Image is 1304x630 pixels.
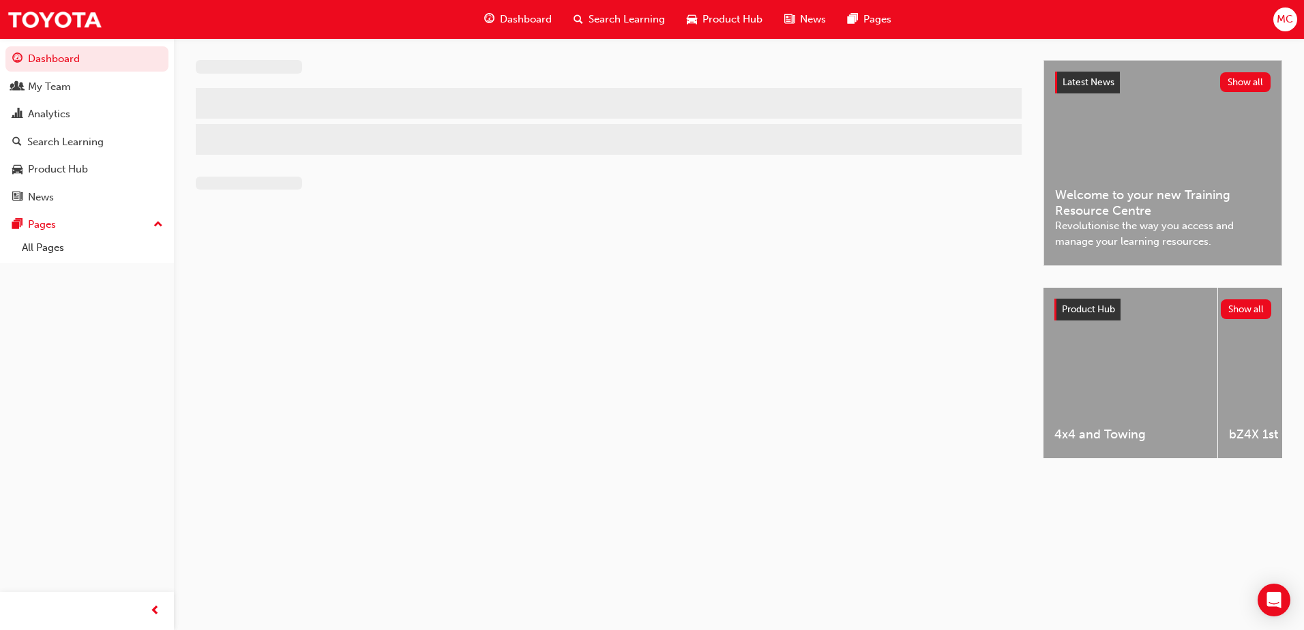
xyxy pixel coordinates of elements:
[1054,299,1271,320] a: Product HubShow all
[1063,76,1114,88] span: Latest News
[28,79,71,95] div: My Team
[16,237,168,258] a: All Pages
[5,157,168,182] a: Product Hub
[1043,60,1282,266] a: Latest NewsShow allWelcome to your new Training Resource CentreRevolutionise the way you access a...
[12,192,23,204] span: news-icon
[1277,12,1293,27] span: MC
[563,5,676,33] a: search-iconSearch Learning
[12,136,22,149] span: search-icon
[784,11,795,28] span: news-icon
[12,108,23,121] span: chart-icon
[5,46,168,72] a: Dashboard
[589,12,665,27] span: Search Learning
[484,11,494,28] span: guage-icon
[28,217,56,232] div: Pages
[28,162,88,177] div: Product Hub
[800,12,826,27] span: News
[1055,72,1271,93] a: Latest NewsShow all
[1043,288,1217,458] a: 4x4 and Towing
[1055,187,1271,218] span: Welcome to your new Training Resource Centre
[7,4,102,35] img: Trak
[773,5,837,33] a: news-iconNews
[5,102,168,127] a: Analytics
[676,5,773,33] a: car-iconProduct Hub
[12,219,23,231] span: pages-icon
[837,5,902,33] a: pages-iconPages
[574,11,583,28] span: search-icon
[5,130,168,155] a: Search Learning
[5,185,168,210] a: News
[5,74,168,100] a: My Team
[848,11,858,28] span: pages-icon
[12,81,23,93] span: people-icon
[1258,584,1290,616] div: Open Intercom Messenger
[1273,7,1297,31] button: MC
[863,12,891,27] span: Pages
[687,11,697,28] span: car-icon
[1220,72,1271,92] button: Show all
[1062,303,1115,315] span: Product Hub
[28,190,54,205] div: News
[5,44,168,212] button: DashboardMy TeamAnalyticsSearch LearningProduct HubNews
[5,212,168,237] button: Pages
[473,5,563,33] a: guage-iconDashboard
[1221,299,1272,319] button: Show all
[28,106,70,122] div: Analytics
[1055,218,1271,249] span: Revolutionise the way you access and manage your learning resources.
[12,164,23,176] span: car-icon
[702,12,762,27] span: Product Hub
[150,603,160,620] span: prev-icon
[27,134,104,150] div: Search Learning
[12,53,23,65] span: guage-icon
[500,12,552,27] span: Dashboard
[153,216,163,234] span: up-icon
[1054,427,1206,442] span: 4x4 and Towing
